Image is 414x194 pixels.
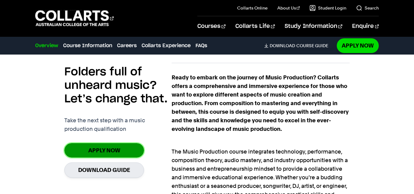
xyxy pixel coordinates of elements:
a: Student Login [310,5,346,11]
span: Download [270,43,295,48]
p: Take the next step with a music production qualification [64,116,172,133]
a: Courses [197,16,225,36]
a: About Us [277,5,300,11]
a: Enquire [352,16,379,36]
strong: Ready to embark on the journey of Music Production? Collarts offers a comprehensive and immersive... [172,74,349,132]
a: FAQs [196,42,207,49]
a: Study Information [285,16,342,36]
a: Search [356,5,379,11]
a: Collarts Online [237,5,268,11]
h2: Folders full of unheard music? Let’s change that. [64,65,172,106]
a: Overview [35,42,58,49]
a: Download Guide [64,162,144,177]
a: Careers [117,42,137,49]
a: Apply Now [64,143,144,158]
a: Course Information [63,42,112,49]
a: Collarts Life [235,16,275,36]
a: DownloadCourse Guide [264,43,333,48]
div: Go to homepage [35,10,114,27]
a: Apply Now [337,38,379,53]
a: Collarts Experience [142,42,191,49]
